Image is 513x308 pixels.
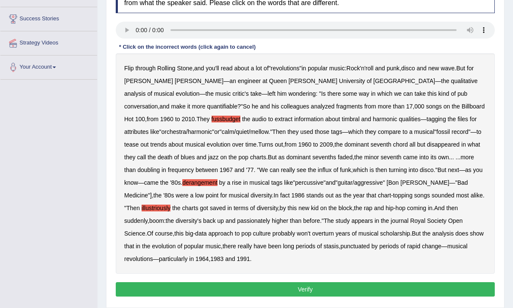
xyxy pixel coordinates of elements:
[337,179,352,186] b: guitar
[432,192,454,199] b: sounded
[415,90,426,97] b: take
[335,141,343,148] b: the
[194,65,204,72] b: and
[250,128,268,135] b: mellow
[227,205,232,211] b: in
[243,179,248,186] b: in
[456,65,465,72] b: But
[229,192,249,199] b: musical
[166,217,174,224] b: the
[315,128,329,135] b: those
[124,103,158,110] b: conversation
[320,205,327,211] b: on
[159,103,169,110] b: and
[401,65,415,72] b: disco
[195,166,218,173] b: between
[124,116,134,122] b: Hot
[321,90,326,97] b: Is
[256,205,278,211] b: diversity
[158,154,173,161] b: death
[124,78,173,84] b: [PERSON_NAME]
[275,141,283,148] b: out
[407,205,426,211] b: coming
[471,192,483,199] b: alike
[124,230,145,237] b: Science
[124,192,148,199] b: Medicine
[376,166,387,173] b: then
[287,205,297,211] b: this
[373,116,397,122] b: harmonic
[124,166,136,173] b: than
[414,103,424,110] b: 000
[468,141,480,148] b: what
[260,103,270,110] b: and
[251,192,272,199] b: diversity
[428,205,432,211] b: in
[277,90,287,97] b: him
[271,103,279,110] b: his
[124,90,146,97] b: analysis
[270,166,279,173] b: can
[457,179,468,186] b: Bad
[250,154,266,161] b: charts
[268,154,277,161] b: But
[161,128,186,135] b: orchestra
[197,116,210,122] b: They
[452,103,460,110] b: the
[176,192,188,199] b: were
[378,192,391,199] b: chart
[391,217,409,224] b: journal
[227,179,230,186] b: a
[262,78,268,84] b: at
[381,154,401,161] b: seventh
[417,65,427,72] b: and
[393,103,404,110] b: than
[176,217,201,224] b: diversity's
[326,179,335,186] b: and
[393,192,413,199] b: topping
[298,141,311,148] b: 1960
[210,205,226,211] b: saved
[414,128,434,135] b: musical
[434,205,445,211] b: And
[301,65,306,72] b: in
[312,154,336,161] b: sevenths
[452,128,468,135] b: record
[462,103,485,110] b: Billboard
[124,141,139,148] b: tease
[371,90,376,97] b: in
[252,103,259,110] b: he
[374,78,435,84] b: [GEOGRAPHIC_DATA]
[200,205,208,211] b: got
[446,205,458,211] b: then
[457,90,467,97] b: pub
[251,65,254,72] b: a
[171,103,186,110] b: make
[168,141,183,148] b: about
[246,166,254,173] b: '77
[461,141,466,148] b: in
[291,192,304,199] b: 1986
[295,179,323,186] b: percussive
[441,78,449,84] b: the
[414,192,430,199] b: songs
[448,166,459,173] b: next
[370,166,374,173] b: is
[353,192,365,199] b: year
[313,141,318,148] b: to
[287,128,298,135] b: they
[451,90,456,97] b: of
[234,205,248,211] b: terms
[221,65,233,72] b: read
[0,7,97,28] a: Success Stories
[135,65,155,72] b: through
[427,141,460,148] b: disappeared
[182,205,198,211] b: charts
[187,103,190,110] b: it
[207,103,237,110] b: quantifiable
[377,90,393,97] b: which
[172,205,180,211] b: the
[284,179,293,186] b: like
[250,205,255,211] b: of
[212,116,241,122] b: fussbudget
